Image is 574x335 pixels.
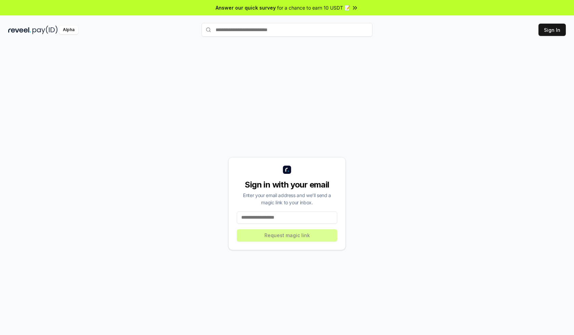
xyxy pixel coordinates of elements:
[8,26,31,34] img: reveel_dark
[237,179,337,190] div: Sign in with your email
[59,26,78,34] div: Alpha
[32,26,58,34] img: pay_id
[538,24,566,36] button: Sign In
[237,192,337,206] div: Enter your email address and we’ll send a magic link to your inbox.
[283,166,291,174] img: logo_small
[216,4,276,11] span: Answer our quick survey
[277,4,350,11] span: for a chance to earn 10 USDT 📝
